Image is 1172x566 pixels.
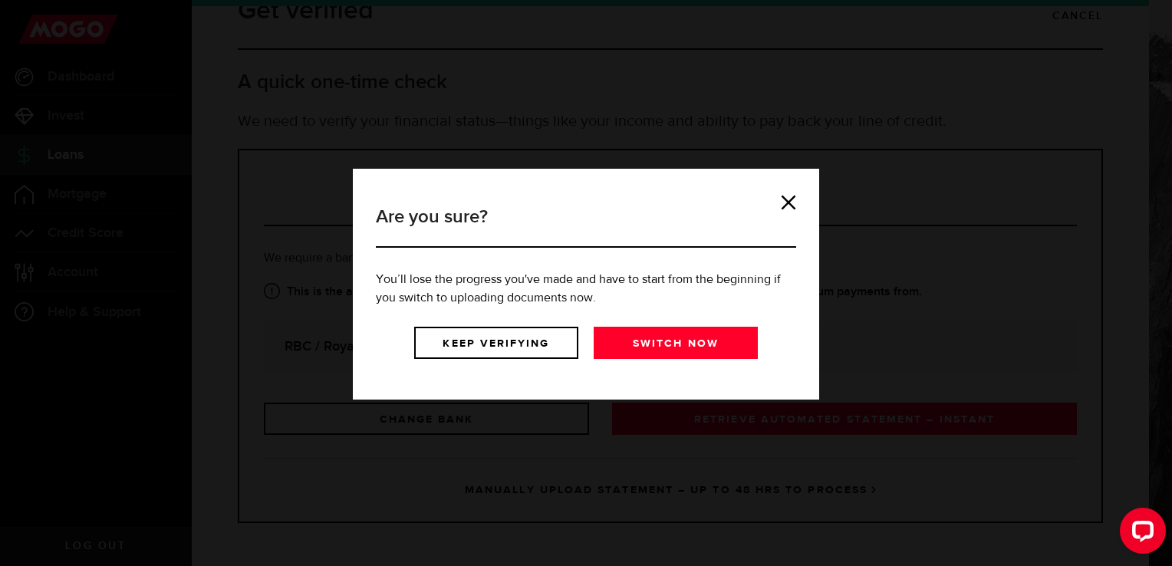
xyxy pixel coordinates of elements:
[414,327,578,359] a: Keep verifying
[1108,502,1172,566] iframe: LiveChat chat widget
[376,271,796,308] p: You’ll lose the progress you've made and have to start from the beginning if you switch to upload...
[376,203,796,248] h3: Are you sure?
[594,327,758,359] a: Switch now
